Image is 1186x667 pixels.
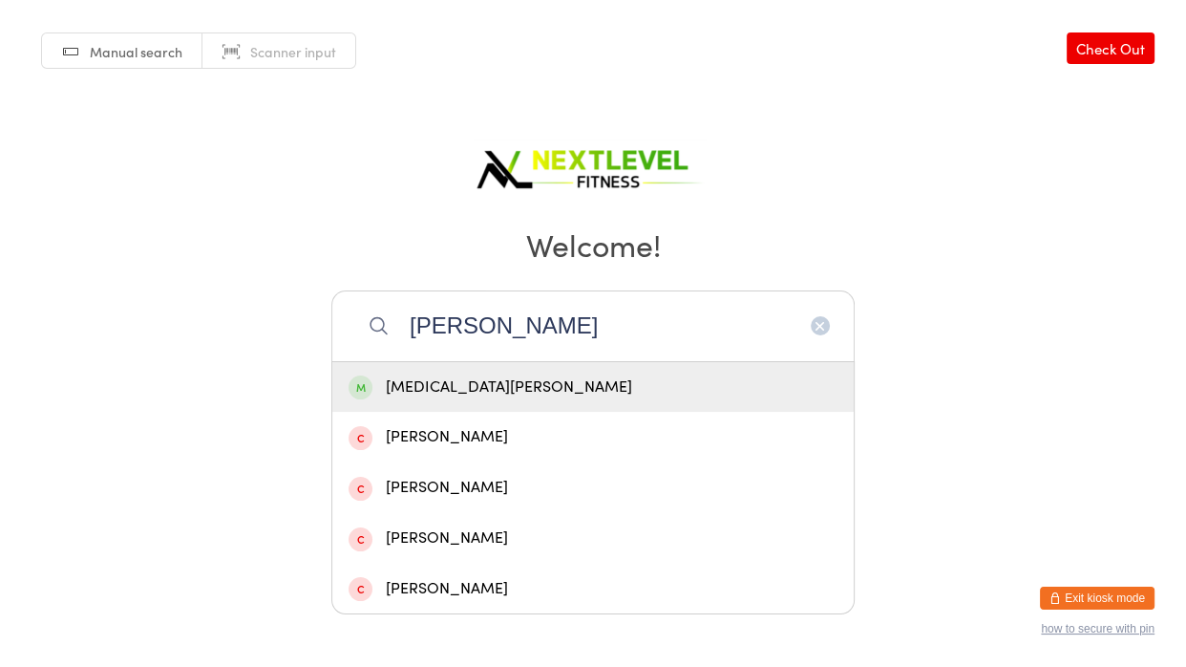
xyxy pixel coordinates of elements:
[1041,622,1154,635] button: how to secure with pin
[349,424,837,450] div: [PERSON_NAME]
[331,290,855,361] input: Search
[1067,32,1154,64] a: Check Out
[349,526,837,551] div: [PERSON_NAME]
[1040,587,1154,610] button: Exit kiosk mode
[250,42,336,61] span: Scanner input
[349,475,837,501] div: [PERSON_NAME]
[90,42,182,61] span: Manual search
[349,576,837,602] div: [PERSON_NAME]
[474,134,712,196] img: Next Level Fitness
[19,223,1167,266] h2: Welcome!
[349,375,837,400] div: [MEDICAL_DATA][PERSON_NAME]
